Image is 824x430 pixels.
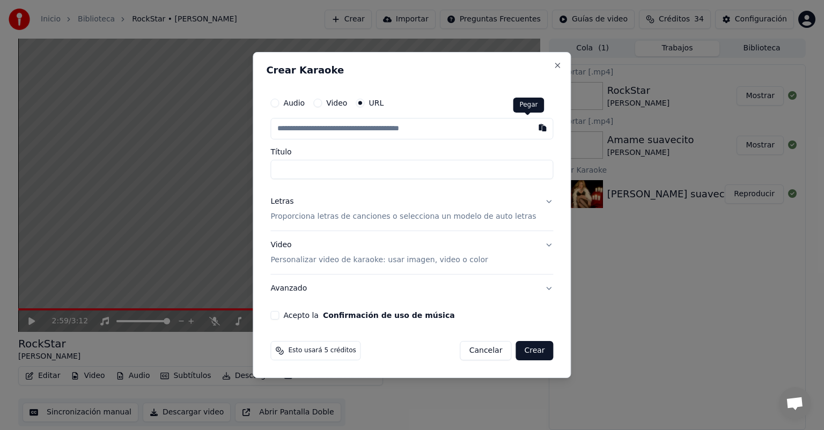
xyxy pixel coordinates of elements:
[270,211,536,222] p: Proporciona letras de canciones o selecciona un modelo de auto letras
[460,341,512,360] button: Cancelar
[369,99,384,107] label: URL
[326,99,347,107] label: Video
[283,312,454,319] label: Acepto la
[270,240,488,265] div: Video
[270,275,553,302] button: Avanzado
[270,196,293,207] div: Letras
[270,188,553,231] button: LetrasProporciona letras de canciones o selecciona un modelo de auto letras
[266,65,557,75] h2: Crear Karaoke
[288,346,356,355] span: Esto usará 5 créditos
[513,98,544,113] div: Pegar
[270,231,553,274] button: VideoPersonalizar video de karaoke: usar imagen, video o color
[323,312,455,319] button: Acepto la
[270,148,553,155] label: Título
[516,341,553,360] button: Crear
[270,255,488,265] p: Personalizar video de karaoke: usar imagen, video o color
[283,99,305,107] label: Audio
